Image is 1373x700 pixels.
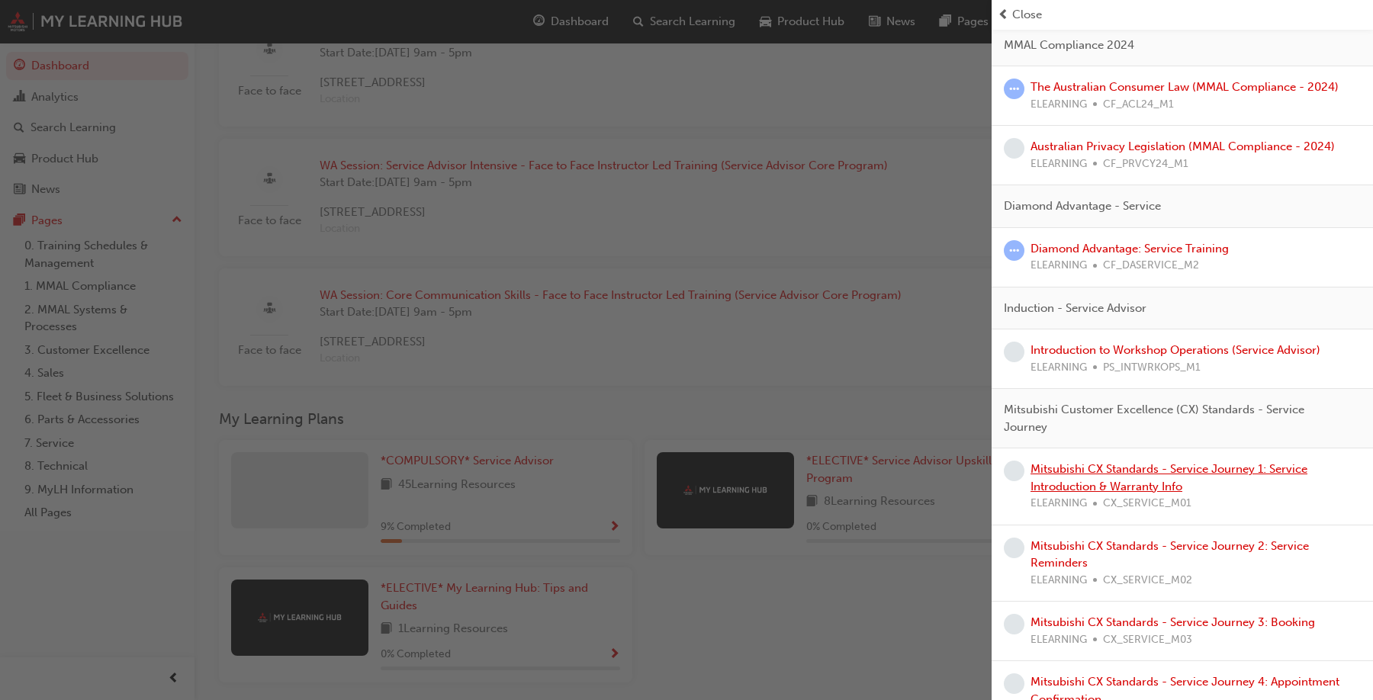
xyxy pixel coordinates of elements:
[1103,359,1201,377] span: PS_INTWRKOPS_M1
[1103,96,1174,114] span: CF_ACL24_M1
[998,6,1367,24] button: prev-iconClose
[1031,242,1229,255] a: Diamond Advantage: Service Training
[1031,156,1087,173] span: ELEARNING
[1103,257,1199,275] span: CF_DASERVICE_M2
[1004,614,1024,634] span: learningRecordVerb_NONE-icon
[1031,359,1087,377] span: ELEARNING
[1031,539,1309,570] a: Mitsubishi CX Standards - Service Journey 2: Service Reminders
[1031,96,1087,114] span: ELEARNING
[1031,140,1335,153] a: Australian Privacy Legislation (MMAL Compliance - 2024)
[1004,401,1349,435] span: Mitsubishi Customer Excellence (CX) Standards - Service Journey
[1004,37,1134,54] span: MMAL Compliance 2024
[1103,572,1192,589] span: CX_SERVICE_M02
[1004,673,1024,694] span: learningRecordVerb_NONE-icon
[1031,572,1087,589] span: ELEARNING
[1012,6,1042,24] span: Close
[998,6,1009,24] span: prev-icon
[1004,342,1024,362] span: learningRecordVerb_NONE-icon
[1004,300,1146,317] span: Induction - Service Advisor
[1031,343,1320,357] a: Introduction to Workshop Operations (Service Advisor)
[1031,615,1315,629] a: Mitsubishi CX Standards - Service Journey 3: Booking
[1004,538,1024,558] span: learningRecordVerb_NONE-icon
[1103,495,1191,512] span: CX_SERVICE_M01
[1004,79,1024,99] span: learningRecordVerb_ATTEMPT-icon
[1004,240,1024,261] span: learningRecordVerb_ATTEMPT-icon
[1031,631,1087,649] span: ELEARNING
[1031,462,1307,493] a: Mitsubishi CX Standards - Service Journey 1: Service Introduction & Warranty Info
[1103,156,1188,173] span: CF_PRVCY24_M1
[1004,461,1024,481] span: learningRecordVerb_NONE-icon
[1031,80,1339,94] a: The Australian Consumer Law (MMAL Compliance - 2024)
[1031,495,1087,512] span: ELEARNING
[1004,197,1161,215] span: Diamond Advantage - Service
[1103,631,1192,649] span: CX_SERVICE_M03
[1031,257,1087,275] span: ELEARNING
[1004,138,1024,159] span: learningRecordVerb_NONE-icon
